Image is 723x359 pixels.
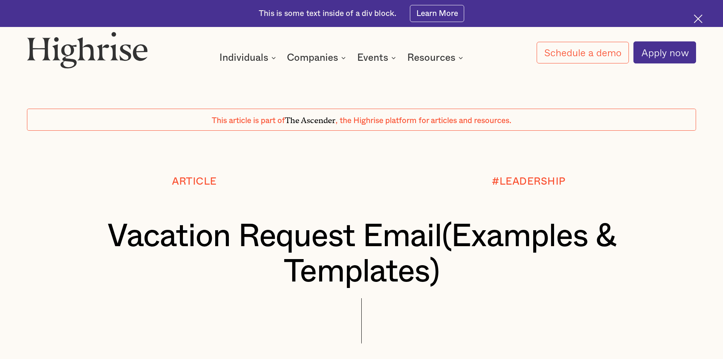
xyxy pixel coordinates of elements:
span: The Ascender [285,114,336,123]
div: This is some text inside of a div block. [259,8,396,19]
a: Schedule a demo [537,42,629,63]
div: Companies [287,53,338,62]
img: Highrise logo [27,32,148,68]
div: #LEADERSHIP [492,176,565,187]
img: Cross icon [694,14,703,23]
a: Apply now [633,41,696,63]
h1: Vacation Request Email(Examples & Templates) [55,219,668,290]
span: This article is part of [212,117,285,125]
a: Learn More [410,5,464,22]
div: Events [357,53,388,62]
div: Resources [407,53,465,62]
div: Individuals [219,53,278,62]
div: Article [172,176,217,187]
span: , the Highrise platform for articles and resources. [336,117,511,125]
div: Resources [407,53,455,62]
div: Individuals [219,53,268,62]
div: Events [357,53,398,62]
div: Companies [287,53,348,62]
